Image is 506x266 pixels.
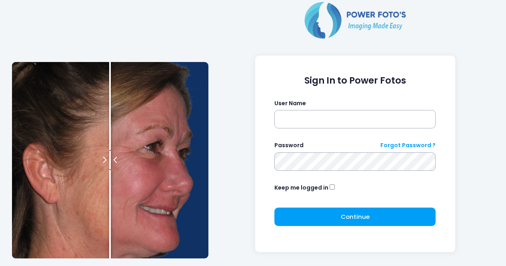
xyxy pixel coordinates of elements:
[274,99,306,108] label: User Name
[341,212,370,221] span: Continue
[274,75,436,86] h1: Sign In to Power Fotos
[274,141,304,150] label: Password
[274,208,436,226] button: Continue
[274,184,328,192] label: Keep me logged in
[380,141,436,150] a: Forgot Password ?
